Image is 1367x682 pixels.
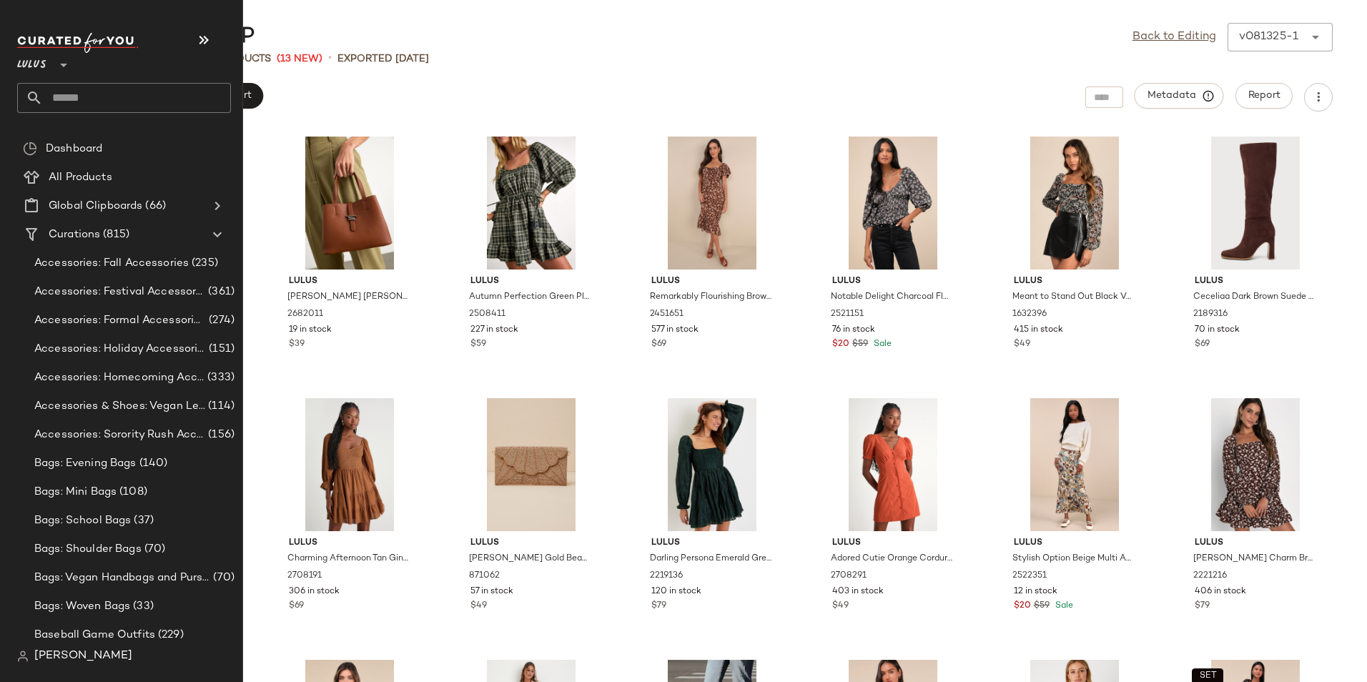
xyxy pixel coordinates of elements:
[470,275,592,288] span: Lulus
[46,141,102,157] span: Dashboard
[34,648,132,665] span: [PERSON_NAME]
[34,341,206,357] span: Accessories: Holiday Accessories
[640,137,784,270] img: 11869561_2451651.jpg
[131,513,154,529] span: (37)
[49,198,142,214] span: Global Clipboards
[832,585,884,598] span: 403 in stock
[289,324,332,337] span: 19 in stock
[651,338,666,351] span: $69
[1193,291,1315,304] span: Ceceliaa Dark Brown Suede Square Toe Knee-High Boots
[1195,585,1246,598] span: 406 in stock
[117,484,147,500] span: (108)
[189,255,218,272] span: (235)
[1012,308,1047,321] span: 1632396
[1132,29,1216,46] a: Back to Editing
[289,275,410,288] span: Lulus
[17,33,139,53] img: cfy_white_logo.C9jOOHJF.svg
[206,341,235,357] span: (151)
[650,308,683,321] span: 2451651
[831,291,952,304] span: Notable Delight Charcoal Floral Balloon Sleeve Top
[206,312,235,329] span: (274)
[871,340,892,349] span: Sale
[287,570,322,583] span: 2708191
[650,291,771,304] span: Remarkably Flourishing Brown Floral Puff Sleeve Midi Dress
[34,255,189,272] span: Accessories: Fall Accessories
[831,308,864,321] span: 2521151
[821,398,965,531] img: 2708291_02_front_2025-08-04.jpg
[337,51,429,66] p: Exported [DATE]
[130,598,154,615] span: (33)
[204,370,235,386] span: (333)
[470,324,518,337] span: 227 in stock
[1002,398,1147,531] img: 12114941_2522351.jpg
[17,651,29,662] img: svg%3e
[1195,324,1240,337] span: 70 in stock
[1014,324,1063,337] span: 415 in stock
[1193,570,1227,583] span: 2221216
[1198,671,1216,681] span: SET
[137,455,168,472] span: (140)
[651,600,666,613] span: $79
[832,537,954,550] span: Lulus
[459,398,603,531] img: 11147001_871062.jpg
[1002,137,1147,270] img: 12262601_1632396.jpg
[210,570,235,586] span: (70)
[852,338,868,351] span: $59
[23,142,37,156] img: svg%3e
[155,627,184,643] span: (229)
[1014,537,1135,550] span: Lulus
[34,455,137,472] span: Bags: Evening Bags
[1183,398,1328,531] img: 10742881_2221216.jpg
[287,553,409,565] span: Charming Afternoon Tan Gingham Balloon Sleeve Mini Dress
[469,553,591,565] span: [PERSON_NAME] Gold Beaded Clutch
[277,398,422,531] img: 2708191_01_hero_2025-08-04.jpg
[34,541,142,558] span: Bags: Shoulder Bags
[1012,291,1134,304] span: Meant to Stand Out Black Vegan Leather Zip-Front Mini Skirt
[831,553,952,565] span: Adored Cutie Orange Corduroy Button-Front Mini Dress
[832,338,849,351] span: $20
[1195,600,1210,613] span: $79
[205,284,235,300] span: (361)
[1183,137,1328,270] img: 10732381_2189316.jpg
[34,570,210,586] span: Bags: Vegan Handbags and Purses
[651,585,701,598] span: 120 in stock
[469,308,505,321] span: 2508411
[289,338,305,351] span: $39
[1135,83,1224,109] button: Metadata
[34,312,206,329] span: Accessories: Formal Accessories
[277,137,422,270] img: 2682011_01_OM_2025-07-24.jpg
[650,570,683,583] span: 2219136
[1014,275,1135,288] span: Lulus
[34,513,131,529] span: Bags: School Bags
[34,370,204,386] span: Accessories: Homecoming Accessories
[205,398,235,415] span: (114)
[651,324,699,337] span: 577 in stock
[34,598,130,615] span: Bags: Woven Bags
[821,137,965,270] img: 12148881_2521151.jpg
[832,324,875,337] span: 76 in stock
[289,600,304,613] span: $69
[34,427,205,443] span: Accessories: Sorority Rush Accessories
[142,541,166,558] span: (70)
[470,338,486,351] span: $59
[1014,338,1030,351] span: $49
[1034,600,1050,613] span: $59
[34,398,205,415] span: Accessories & Shoes: Vegan Leather
[1193,553,1315,565] span: [PERSON_NAME] Charm Brown Floral Print Long Sleeve Mini Dress
[49,169,112,186] span: All Products
[651,537,773,550] span: Lulus
[469,570,500,583] span: 871062
[651,275,773,288] span: Lulus
[1195,537,1316,550] span: Lulus
[1239,29,1298,46] div: v081325-1
[470,585,513,598] span: 57 in stock
[1193,308,1228,321] span: 2189316
[289,585,340,598] span: 306 in stock
[287,308,323,321] span: 2682011
[287,291,409,304] span: [PERSON_NAME] [PERSON_NAME] Tote Bag
[289,537,410,550] span: Lulus
[277,51,322,66] span: (13 New)
[470,600,487,613] span: $49
[459,137,603,270] img: 2508411_2_01_hero_Retakes_2025-08-12.jpg
[1195,338,1210,351] span: $69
